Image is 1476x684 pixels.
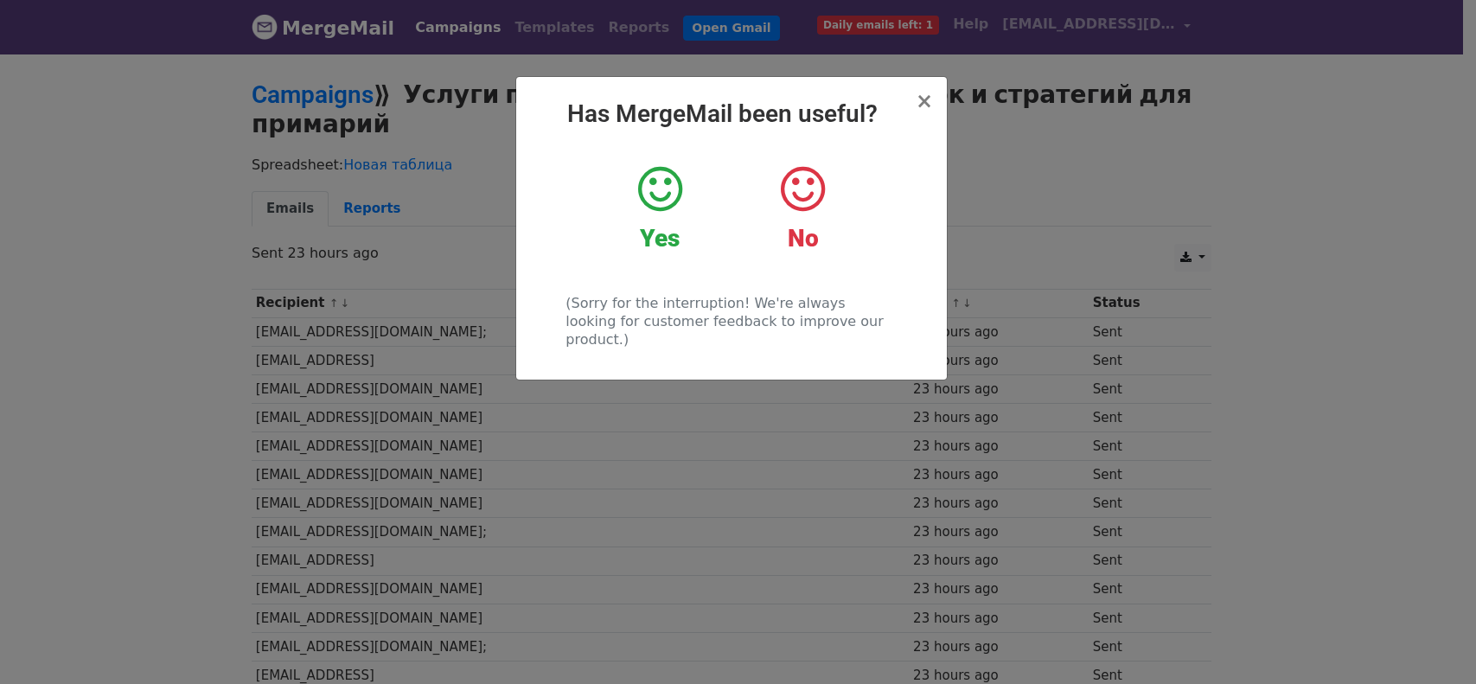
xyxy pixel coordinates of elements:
[565,294,897,348] p: (Sorry for the interruption! We're always looking for customer feedback to improve our product.)
[530,99,933,129] h2: Has MergeMail been useful?
[744,163,861,253] a: No
[788,224,819,253] strong: No
[916,91,933,112] button: Close
[916,89,933,113] span: ×
[640,224,680,253] strong: Yes
[602,163,719,253] a: Yes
